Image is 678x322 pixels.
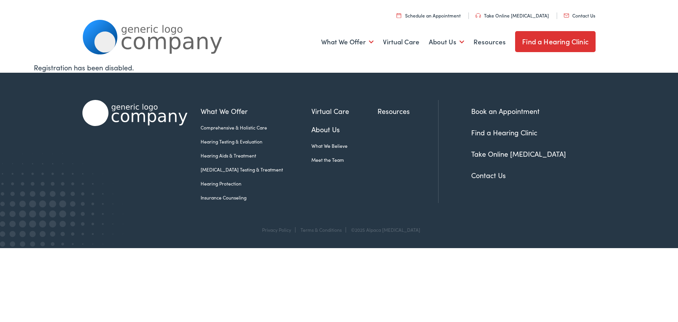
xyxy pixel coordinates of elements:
[471,149,566,159] a: Take Online [MEDICAL_DATA]
[564,12,595,19] a: Contact Us
[515,31,596,52] a: Find a Hearing Clinic
[301,226,342,233] a: Terms & Conditions
[201,124,311,131] a: Comprehensive & Holistic Care
[201,106,311,116] a: What We Offer
[377,106,438,116] a: Resources
[383,28,419,56] a: Virtual Care
[471,170,506,180] a: Contact Us
[201,166,311,173] a: [MEDICAL_DATA] Testing & Treatment
[475,12,549,19] a: Take Online [MEDICAL_DATA]
[471,128,537,137] a: Find a Hearing Clinic
[321,28,374,56] a: What We Offer
[311,106,377,116] a: Virtual Care
[201,180,311,187] a: Hearing Protection
[262,226,291,233] a: Privacy Policy
[475,13,481,18] img: utility icon
[397,13,401,18] img: utility icon
[34,62,644,73] div: Registration has been disabled.
[201,138,311,145] a: Hearing Testing & Evaluation
[82,100,187,126] img: Alpaca Audiology
[474,28,506,56] a: Resources
[347,227,420,233] div: ©2025 Alpaca [MEDICAL_DATA]
[311,156,377,163] a: Meet the Team
[564,14,569,17] img: utility icon
[471,106,540,116] a: Book an Appointment
[397,12,461,19] a: Schedule an Appointment
[311,142,377,149] a: What We Believe
[201,152,311,159] a: Hearing Aids & Treatment
[311,124,377,135] a: About Us
[201,194,311,201] a: Insurance Counseling
[429,28,464,56] a: About Us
